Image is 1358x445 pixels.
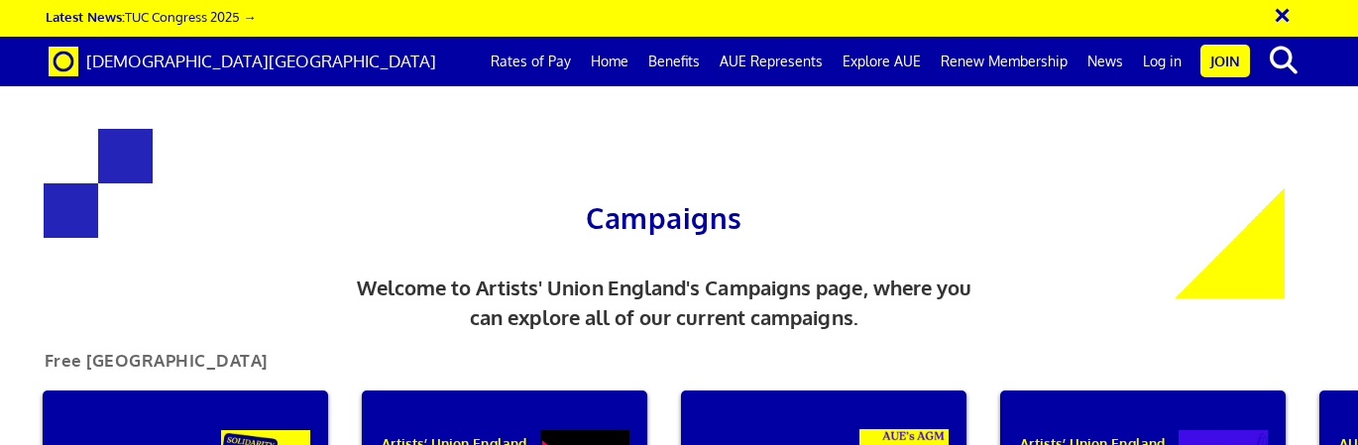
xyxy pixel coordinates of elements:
a: AUE Represents [710,37,833,86]
a: Rates of Pay [481,37,581,86]
a: Home [581,37,638,86]
a: Explore AUE [833,37,931,86]
a: Renew Membership [931,37,1077,86]
h2: Free [GEOGRAPHIC_DATA] [30,352,283,379]
a: Benefits [638,37,710,86]
p: Welcome to Artists' Union England's Campaigns page, where you can explore all of our current camp... [341,273,988,333]
button: search [1254,40,1314,81]
a: Latest News:TUC Congress 2025 → [46,8,256,25]
a: Log in [1133,37,1191,86]
span: Campaigns [586,200,741,236]
a: News [1077,37,1133,86]
a: Brand [DEMOGRAPHIC_DATA][GEOGRAPHIC_DATA] [34,37,451,86]
strong: Latest News: [46,8,125,25]
a: Join [1200,45,1250,77]
span: [DEMOGRAPHIC_DATA][GEOGRAPHIC_DATA] [86,51,436,71]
